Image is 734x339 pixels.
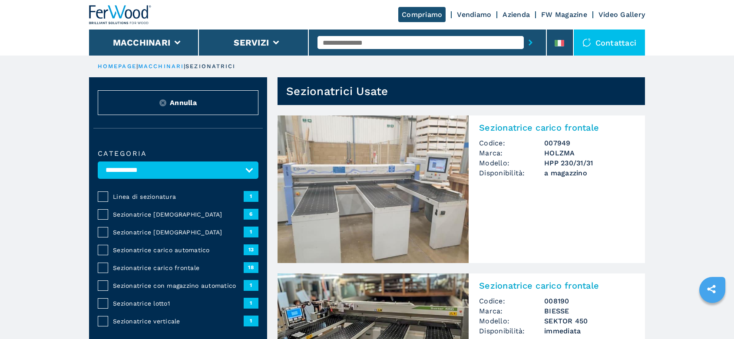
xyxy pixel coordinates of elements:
[113,228,244,237] span: Sezionatrice [DEMOGRAPHIC_DATA]
[479,168,544,178] span: Disponibilità:
[113,210,244,219] span: Sezionatrice [DEMOGRAPHIC_DATA]
[244,244,258,255] span: 13
[170,98,197,108] span: Annulla
[398,7,446,22] a: Compriamo
[89,5,152,24] img: Ferwood
[244,227,258,237] span: 1
[479,148,544,158] span: Marca:
[457,10,491,19] a: Vendiamo
[113,281,244,290] span: Sezionatrice con magazzino automatico
[524,33,537,53] button: submit-button
[113,37,171,48] button: Macchinari
[544,296,635,306] h3: 008190
[479,158,544,168] span: Modello:
[136,63,138,69] span: |
[544,168,635,178] span: a magazzino
[544,158,635,168] h3: HPP 230/31/31
[479,122,635,133] h2: Sezionatrice carico frontale
[159,99,166,106] img: Reset
[98,150,258,157] label: Categoria
[479,316,544,326] span: Modello:
[479,280,635,291] h2: Sezionatrice carico frontale
[244,262,258,273] span: 18
[544,316,635,326] h3: SEKTOR 450
[113,299,244,308] span: Sezionatrice lotto1
[541,10,587,19] a: FW Magazine
[244,191,258,201] span: 1
[544,326,635,336] span: immediata
[113,263,244,272] span: Sezionatrice carico frontale
[598,10,645,19] a: Video Gallery
[278,115,645,263] a: Sezionatrice carico frontale HOLZMA HPP 230/31/31Sezionatrice carico frontaleCodice:007949Marca:H...
[244,316,258,326] span: 1
[582,38,591,47] img: Contattaci
[138,63,184,69] a: macchinari
[244,298,258,308] span: 1
[479,296,544,306] span: Codice:
[184,63,185,69] span: |
[234,37,269,48] button: Servizi
[113,192,244,201] span: Linea di sezionatura
[574,30,645,56] div: Contattaci
[278,115,469,263] img: Sezionatrice carico frontale HOLZMA HPP 230/31/31
[244,280,258,290] span: 1
[286,84,388,98] h1: Sezionatrici Usate
[544,306,635,316] h3: BIESSE
[701,278,722,300] a: sharethis
[544,148,635,158] h3: HOLZMA
[503,10,530,19] a: Azienda
[479,326,544,336] span: Disponibilità:
[244,209,258,219] span: 6
[113,246,244,254] span: Sezionatrice carico automatico
[98,90,258,115] button: ResetAnnulla
[98,63,136,69] a: HOMEPAGE
[113,317,244,326] span: Sezionatrice verticale
[479,138,544,148] span: Codice:
[479,306,544,316] span: Marca:
[185,63,235,70] p: sezionatrici
[544,138,635,148] h3: 007949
